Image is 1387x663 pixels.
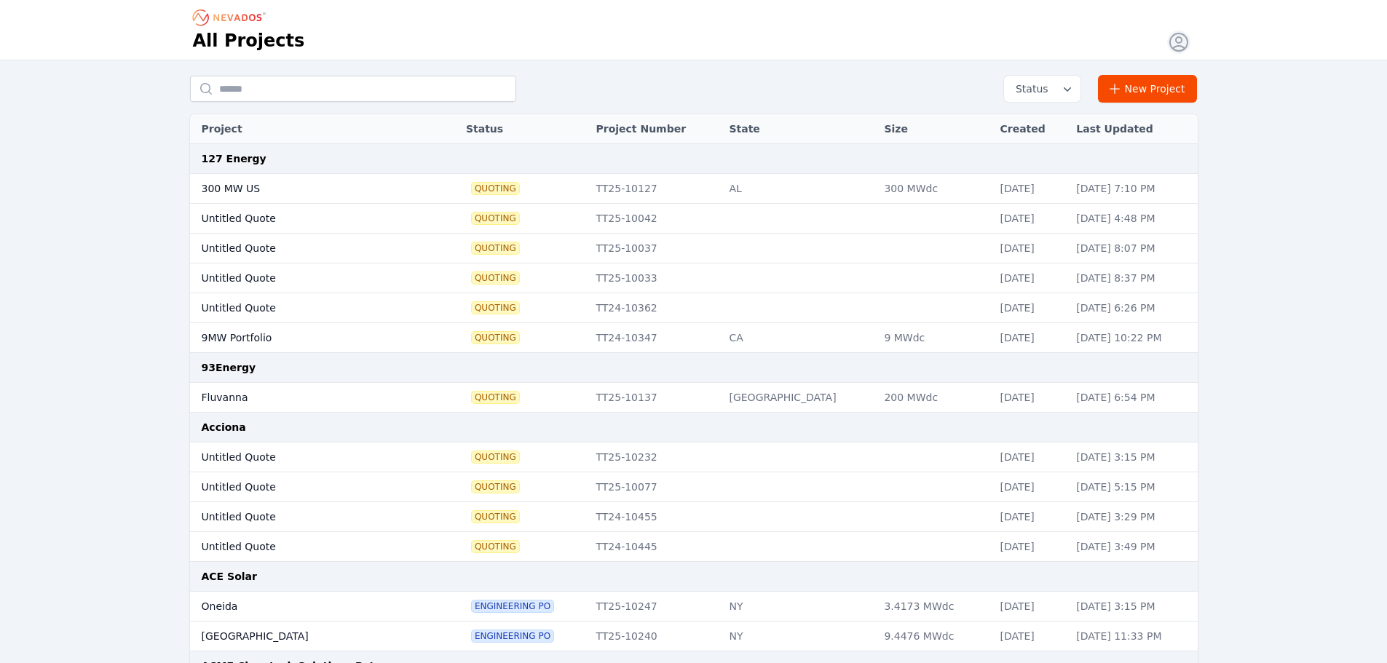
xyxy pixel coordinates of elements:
a: New Project [1098,75,1198,103]
td: 200 MWdc [877,383,992,413]
span: Quoting [472,511,519,523]
td: [DATE] 3:15 PM [1069,592,1197,622]
td: TT24-10455 [588,502,722,532]
td: [DATE] [992,234,1069,263]
td: TT25-10137 [588,383,722,413]
td: TT25-10042 [588,204,722,234]
td: TT25-10247 [588,592,722,622]
span: Engineering PO [472,600,553,612]
tr: Untitled QuoteQuotingTT25-10232[DATE][DATE] 3:15 PM [190,442,1198,472]
td: [DATE] 6:26 PM [1069,293,1197,323]
td: Untitled Quote [190,502,422,532]
td: [DATE] 11:33 PM [1069,622,1197,651]
th: Created [992,114,1069,144]
td: [DATE] 7:10 PM [1069,174,1197,204]
tr: Untitled QuoteQuotingTT25-10037[DATE][DATE] 8:07 PM [190,234,1198,263]
td: [DATE] [992,204,1069,234]
th: State [722,114,877,144]
span: Quoting [472,183,519,194]
span: Status [1010,82,1048,96]
span: Quoting [472,302,519,314]
tr: Untitled QuoteQuotingTT24-10445[DATE][DATE] 3:49 PM [190,532,1198,562]
th: Status [459,114,589,144]
th: Project [190,114,422,144]
span: Quoting [472,272,519,284]
tr: Untitled QuoteQuotingTT25-10033[DATE][DATE] 8:37 PM [190,263,1198,293]
tr: OneidaEngineering POTT25-10247NY3.4173 MWdc[DATE][DATE] 3:15 PM [190,592,1198,622]
td: Untitled Quote [190,263,422,293]
td: [DATE] [992,383,1069,413]
td: [DATE] [992,622,1069,651]
tr: Untitled QuoteQuotingTT25-10042[DATE][DATE] 4:48 PM [190,204,1198,234]
td: 300 MW US [190,174,422,204]
td: CA [722,323,877,353]
th: Project Number [588,114,722,144]
td: [DATE] 5:15 PM [1069,472,1197,502]
span: Quoting [472,213,519,224]
td: [DATE] 4:48 PM [1069,204,1197,234]
tr: Untitled QuoteQuotingTT24-10362[DATE][DATE] 6:26 PM [190,293,1198,323]
td: 9MW Portfolio [190,323,422,353]
td: TT24-10362 [588,293,722,323]
span: Quoting [472,541,519,552]
span: Quoting [472,242,519,254]
td: 3.4173 MWdc [877,592,992,622]
td: TT25-10240 [588,622,722,651]
td: NY [722,592,877,622]
td: 127 Energy [190,144,1198,174]
td: 9 MWdc [877,323,992,353]
td: TT25-10077 [588,472,722,502]
th: Last Updated [1069,114,1197,144]
td: Acciona [190,413,1198,442]
td: [DATE] [992,263,1069,293]
td: [GEOGRAPHIC_DATA] [190,622,422,651]
td: [DATE] 3:15 PM [1069,442,1197,472]
td: ACE Solar [190,562,1198,592]
td: [DATE] [992,323,1069,353]
td: TT25-10232 [588,442,722,472]
td: Untitled Quote [190,532,422,562]
tr: Untitled QuoteQuotingTT24-10455[DATE][DATE] 3:29 PM [190,502,1198,532]
td: Untitled Quote [190,442,422,472]
td: Untitled Quote [190,293,422,323]
span: Quoting [472,392,519,403]
span: Quoting [472,451,519,463]
td: [DATE] [992,442,1069,472]
td: [GEOGRAPHIC_DATA] [722,383,877,413]
td: Untitled Quote [190,204,422,234]
span: Quoting [472,481,519,493]
td: TT25-10037 [588,234,722,263]
td: [DATE] [992,592,1069,622]
td: [DATE] [992,174,1069,204]
tr: 300 MW USQuotingTT25-10127AL300 MWdc[DATE][DATE] 7:10 PM [190,174,1198,204]
tr: Untitled QuoteQuotingTT25-10077[DATE][DATE] 5:15 PM [190,472,1198,502]
td: [DATE] [992,532,1069,562]
td: [DATE] [992,293,1069,323]
td: TT25-10033 [588,263,722,293]
td: [DATE] 3:49 PM [1069,532,1197,562]
td: Untitled Quote [190,472,422,502]
td: [DATE] 3:29 PM [1069,502,1197,532]
span: Quoting [472,332,519,344]
h1: All Projects [193,29,305,52]
span: Engineering PO [472,630,553,642]
tr: 9MW PortfolioQuotingTT24-10347CA9 MWdc[DATE][DATE] 10:22 PM [190,323,1198,353]
tr: FluvannaQuotingTT25-10137[GEOGRAPHIC_DATA]200 MWdc[DATE][DATE] 6:54 PM [190,383,1198,413]
td: Fluvanna [190,383,422,413]
td: 93Energy [190,353,1198,383]
th: Size [877,114,992,144]
td: [DATE] 8:07 PM [1069,234,1197,263]
td: Oneida [190,592,422,622]
td: [DATE] [992,472,1069,502]
td: TT24-10347 [588,323,722,353]
tr: [GEOGRAPHIC_DATA]Engineering POTT25-10240NY9.4476 MWdc[DATE][DATE] 11:33 PM [190,622,1198,651]
td: Untitled Quote [190,234,422,263]
nav: Breadcrumb [193,6,270,29]
td: TT24-10445 [588,532,722,562]
td: TT25-10127 [588,174,722,204]
button: Status [1004,76,1080,102]
td: [DATE] 8:37 PM [1069,263,1197,293]
td: 9.4476 MWdc [877,622,992,651]
td: [DATE] [992,502,1069,532]
td: NY [722,622,877,651]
